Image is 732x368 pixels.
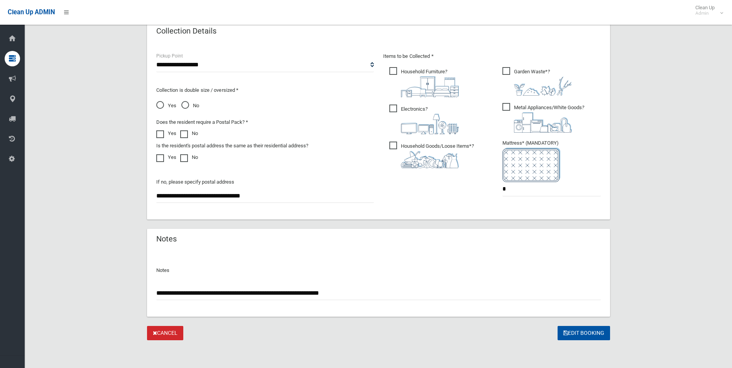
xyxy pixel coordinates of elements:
i: ? [514,105,584,133]
img: 4fd8a5c772b2c999c83690221e5242e0.png [514,76,572,96]
label: Yes [156,129,176,138]
span: Household Goods/Loose Items* [389,142,474,168]
span: No [181,101,199,110]
label: No [180,129,198,138]
p: Notes [156,266,601,275]
label: Yes [156,153,176,162]
img: aa9efdbe659d29b613fca23ba79d85cb.png [401,76,459,97]
header: Notes [147,231,186,246]
img: 36c1b0289cb1767239cdd3de9e694f19.png [514,112,572,133]
span: Clean Up [691,5,722,16]
span: Metal Appliances/White Goods [502,103,584,133]
i: ? [401,106,459,134]
label: Is the resident's postal address the same as their residential address? [156,141,308,150]
i: ? [401,143,474,168]
button: Edit Booking [558,326,610,340]
span: Household Furniture [389,67,459,97]
span: Clean Up ADMIN [8,8,55,16]
small: Admin [695,10,715,16]
p: Items to be Collected * [383,52,601,61]
span: Mattress* (MANDATORY) [502,140,601,182]
img: 394712a680b73dbc3d2a6a3a7ffe5a07.png [401,114,459,134]
img: b13cc3517677393f34c0a387616ef184.png [401,151,459,168]
span: Yes [156,101,176,110]
label: No [180,153,198,162]
span: Electronics [389,105,459,134]
i: ? [514,69,572,96]
i: ? [401,69,459,97]
label: Does the resident require a Postal Pack? * [156,118,248,127]
label: If no, please specify postal address [156,177,234,187]
header: Collection Details [147,24,226,39]
span: Garden Waste* [502,67,572,96]
p: Collection is double size / oversized * [156,86,374,95]
img: e7408bece873d2c1783593a074e5cb2f.png [502,148,560,182]
a: Cancel [147,326,183,340]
